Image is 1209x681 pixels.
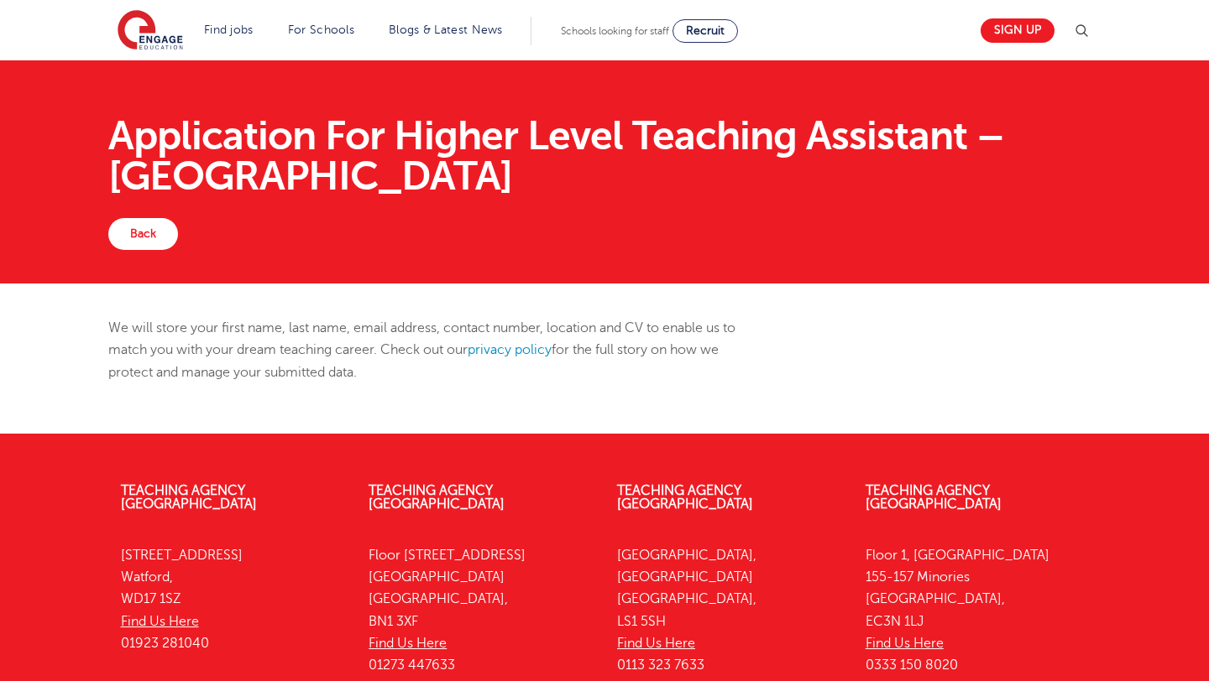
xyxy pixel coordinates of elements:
[108,116,1102,196] h1: Application For Higher Level Teaching Assistant – [GEOGRAPHIC_DATA]
[369,636,447,651] a: Find Us Here
[108,317,762,383] p: We will store your first name, last name, email address, contact number, location and CV to enabl...
[561,25,669,37] span: Schools looking for staff
[121,614,199,629] a: Find Us Here
[866,544,1089,677] p: Floor 1, [GEOGRAPHIC_DATA] 155-157 Minories [GEOGRAPHIC_DATA], EC3N 1LJ 0333 150 8020
[617,636,695,651] a: Find Us Here
[369,483,505,512] a: Teaching Agency [GEOGRAPHIC_DATA]
[866,636,944,651] a: Find Us Here
[686,24,725,37] span: Recruit
[369,544,592,677] p: Floor [STREET_ADDRESS] [GEOGRAPHIC_DATA] [GEOGRAPHIC_DATA], BN1 3XF 01273 447633
[204,23,254,36] a: Find jobs
[108,218,178,250] a: Back
[118,10,183,52] img: Engage Education
[389,23,503,36] a: Blogs & Latest News
[288,23,354,36] a: For Schools
[617,483,753,512] a: Teaching Agency [GEOGRAPHIC_DATA]
[617,544,840,677] p: [GEOGRAPHIC_DATA], [GEOGRAPHIC_DATA] [GEOGRAPHIC_DATA], LS1 5SH 0113 323 7633
[121,544,344,654] p: [STREET_ADDRESS] Watford, WD17 1SZ 01923 281040
[981,18,1055,43] a: Sign up
[866,483,1002,512] a: Teaching Agency [GEOGRAPHIC_DATA]
[673,19,738,43] a: Recruit
[121,483,257,512] a: Teaching Agency [GEOGRAPHIC_DATA]
[468,342,552,357] a: privacy policy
